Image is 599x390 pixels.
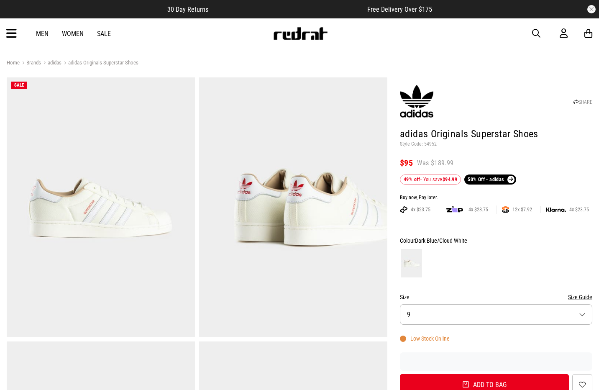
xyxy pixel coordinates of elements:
[566,206,592,213] span: 4x $23.75
[400,304,592,325] button: 9
[573,99,592,105] a: SHARE
[502,206,509,213] img: SPLITPAY
[546,208,566,212] img: KLARNA
[400,85,433,118] img: adidas
[7,59,20,66] a: Home
[61,59,138,67] a: adidas Originals Superstar Shoes
[36,30,49,38] a: Men
[400,206,407,213] img: AFTERPAY
[225,5,351,13] iframe: Customer reviews powered by Trustpilot
[400,357,592,366] iframe: Customer reviews powered by Trustpilot
[400,128,592,141] h1: adidas Originals Superstar Shoes
[41,59,61,67] a: adidas
[400,236,592,246] div: Colour
[401,249,422,277] img: Dark Blue/Cloud White
[62,30,84,38] a: Women
[7,77,195,337] img: Adidas Originals Superstar Shoes in Beige
[407,310,410,318] span: 9
[20,59,41,67] a: Brands
[404,177,420,182] b: 49% off
[443,177,457,182] b: $94.99
[400,335,450,342] div: Low Stock Online
[273,27,328,40] img: Redrat logo
[465,206,491,213] span: 4x $23.75
[400,195,592,201] div: Buy now, Pay later.
[167,5,208,13] span: 30 Day Returns
[568,292,592,302] button: Size Guide
[400,292,592,302] div: Size
[417,159,453,168] span: Was $189.99
[367,5,432,13] span: Free Delivery Over $175
[464,174,516,185] a: 50% Off - adidas
[14,82,24,88] span: SALE
[509,206,535,213] span: 12x $7.92
[400,141,592,148] p: Style Code: 54952
[407,206,434,213] span: 4x $23.75
[400,174,461,185] div: - You save
[199,77,387,337] img: Adidas Originals Superstar Shoes in Beige
[446,205,463,214] img: zip
[415,237,467,244] span: Dark Blue/Cloud White
[97,30,111,38] a: Sale
[400,158,413,168] span: $95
